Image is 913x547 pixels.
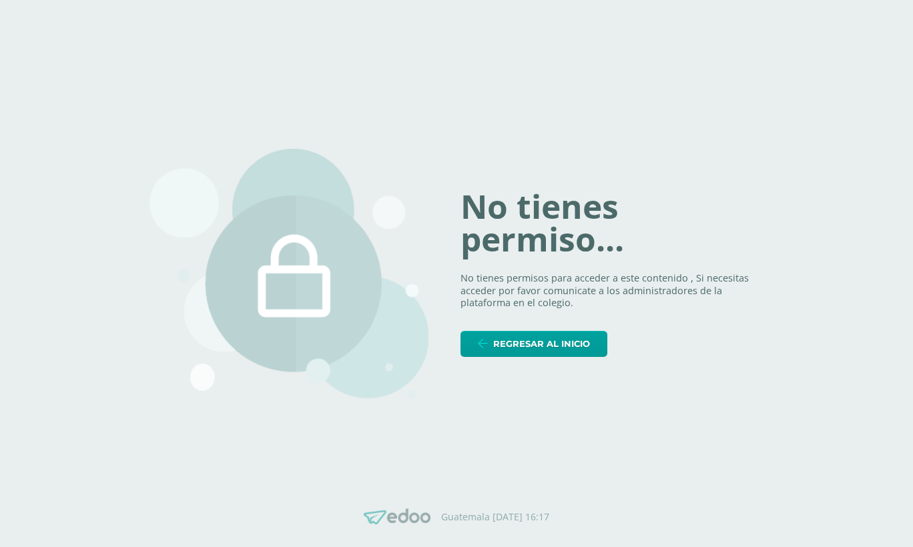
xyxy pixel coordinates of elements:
p: No tienes permisos para acceder a este contenido , Si necesitas acceder por favor comunicate a lo... [461,272,764,310]
a: Regresar al inicio [461,331,607,357]
img: Edoo [364,508,430,525]
h1: No tienes permiso... [461,190,764,256]
span: Regresar al inicio [493,332,590,356]
img: 403.png [149,149,428,398]
p: Guatemala [DATE] 16:17 [441,511,549,523]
